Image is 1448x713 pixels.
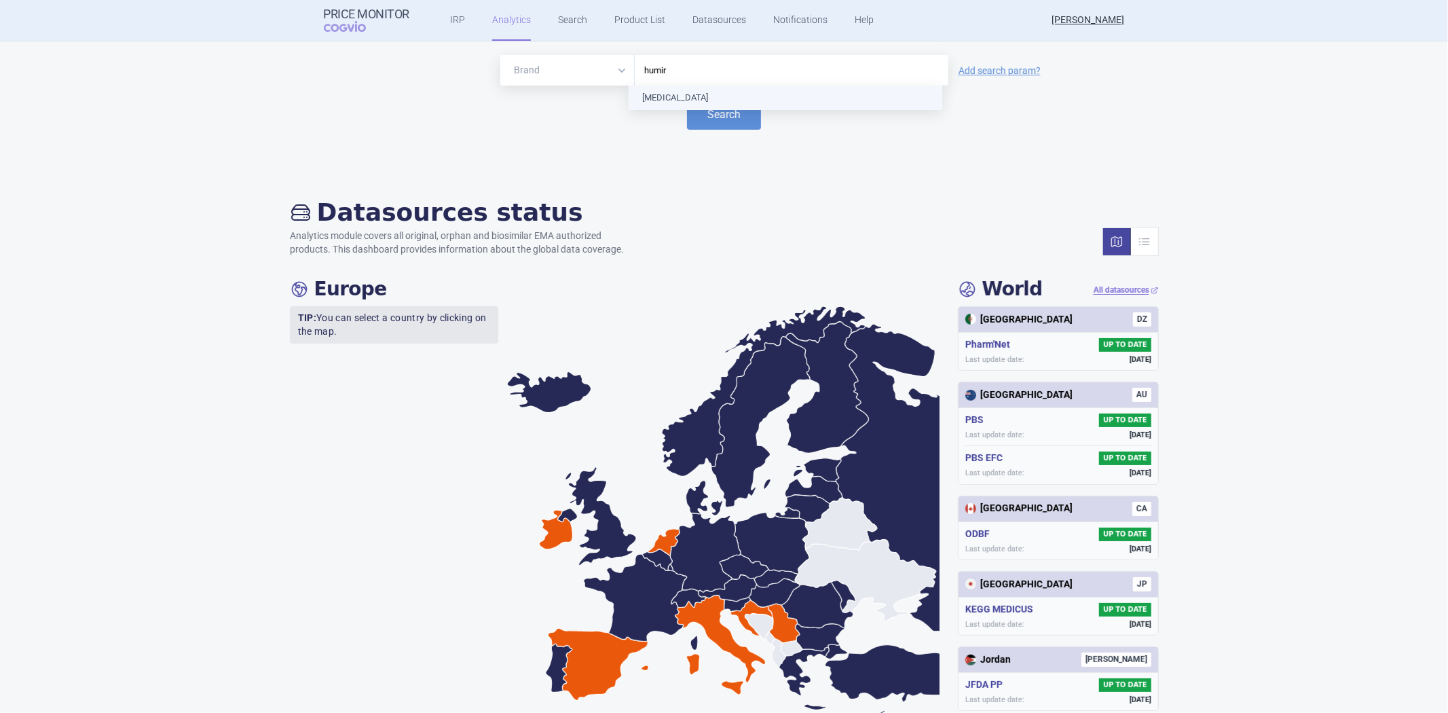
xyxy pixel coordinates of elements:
span: UP TO DATE [1099,678,1151,692]
p: Analytics module covers all original, orphan and biosimilar EMA authorized products. This dashboa... [290,230,637,256]
h5: Pharm'Net [965,338,1016,352]
span: DZ [1133,312,1151,327]
span: UP TO DATE [1099,414,1151,427]
img: Japan [965,579,976,589]
span: UP TO DATE [1099,603,1151,617]
h5: ODBF [965,528,995,541]
span: UP TO DATE [1099,452,1151,465]
span: Last update date: [965,430,1024,440]
p: You can select a country by clicking on the map. [290,306,499,344]
strong: Price Monitor [324,7,410,21]
div: [GEOGRAPHIC_DATA] [965,578,1073,591]
button: Search [687,99,761,130]
span: Last update date: [965,544,1024,554]
span: Last update date: [965,468,1024,478]
span: [DATE] [1130,619,1151,629]
h5: KEGG MEDICUS [965,603,1039,617]
div: [GEOGRAPHIC_DATA] [965,502,1073,515]
img: Algeria [965,314,976,325]
div: [GEOGRAPHIC_DATA] [965,388,1073,402]
span: [DATE] [1130,354,1151,365]
a: Price MonitorCOGVIO [324,7,410,33]
span: UP TO DATE [1099,338,1151,352]
div: Jordan [965,653,1011,667]
strong: TIP: [298,312,316,323]
span: COGVIO [324,21,385,32]
li: [MEDICAL_DATA] [629,86,942,110]
h2: Datasources status [290,198,637,227]
h4: World [958,278,1043,301]
span: [DATE] [1130,430,1151,440]
div: [GEOGRAPHIC_DATA] [965,313,1073,327]
a: Add search param? [959,66,1041,75]
span: [PERSON_NAME] [1081,653,1151,667]
span: JP [1133,577,1151,591]
h5: JFDA PP [965,678,1008,692]
img: Australia [965,390,976,401]
span: Last update date: [965,619,1024,629]
span: [DATE] [1130,695,1151,705]
img: Jordan [965,655,976,665]
span: UP TO DATE [1099,528,1151,541]
span: AU [1132,388,1151,402]
span: CA [1132,502,1151,516]
a: All datasources [1094,285,1159,296]
h5: PBS EFC [965,452,1008,465]
span: Last update date: [965,354,1024,365]
img: Canada [965,503,976,514]
span: Last update date: [965,695,1024,705]
span: [DATE] [1130,544,1151,554]
h5: PBS [965,414,989,427]
span: [DATE] [1130,468,1151,478]
h4: Europe [290,278,387,301]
